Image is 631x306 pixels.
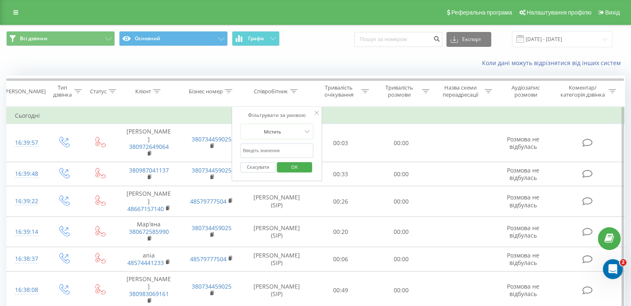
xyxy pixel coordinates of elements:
[6,31,115,46] button: Всі дзвінки
[371,186,431,217] td: 00:00
[117,186,180,217] td: [PERSON_NAME]
[620,259,626,266] span: 2
[240,111,313,119] div: Фільтрувати за умовою
[189,88,223,95] div: Бізнес номер
[129,166,169,174] a: 380987041137
[243,247,311,271] td: [PERSON_NAME] (SIP)
[482,59,625,67] a: Коли дані можуть відрізнятися вiд інших систем
[240,162,275,172] button: Скасувати
[311,186,371,217] td: 00:26
[283,160,306,173] span: OK
[15,282,37,298] div: 16:38:08
[190,197,227,205] a: 48579777504
[507,135,539,151] span: Розмова не відбулась
[7,107,625,124] td: Сьогодні
[243,186,311,217] td: [PERSON_NAME] (SIP)
[192,282,231,290] a: 380734459025
[507,193,539,209] span: Розмова не відбулась
[240,143,313,158] input: Введіть значення
[15,224,37,240] div: 16:39:14
[439,84,482,98] div: Назва схеми переадресації
[507,166,539,182] span: Розмова не відбулась
[507,282,539,298] span: Розмова не відбулась
[127,259,164,267] a: 48574441233
[129,143,169,151] a: 380972649064
[20,35,47,42] span: Всі дзвінки
[248,36,264,41] span: Графік
[90,88,107,95] div: Статус
[127,205,164,213] a: 48667157140
[129,228,169,236] a: 380672585990
[371,162,431,186] td: 00:00
[526,9,591,16] span: Налаштування профілю
[15,166,37,182] div: 16:39:48
[558,84,607,98] div: Коментар/категорія дзвінка
[135,88,151,95] div: Клієнт
[371,216,431,247] td: 00:00
[4,88,46,95] div: [PERSON_NAME]
[117,247,180,271] td: ania
[192,166,231,174] a: 380734459025
[15,251,37,267] div: 16:38:37
[318,84,360,98] div: Тривалість очікування
[446,32,491,47] button: Експорт
[15,193,37,209] div: 16:39:22
[605,9,620,16] span: Вихід
[190,255,227,263] a: 48579777504
[354,32,442,47] input: Пошук за номером
[15,135,37,151] div: 16:39:57
[507,224,539,239] span: Розмова не відбулась
[52,84,72,98] div: Тип дзвінка
[232,31,280,46] button: Графік
[507,251,539,267] span: Розмова не відбулась
[311,247,371,271] td: 00:06
[311,216,371,247] td: 00:20
[378,84,420,98] div: Тривалість розмови
[311,124,371,162] td: 00:03
[502,84,550,98] div: Аудіозапис розмови
[277,162,312,172] button: OK
[371,124,431,162] td: 00:00
[254,88,288,95] div: Співробітник
[119,31,228,46] button: Основний
[117,124,180,162] td: [PERSON_NAME]
[451,9,512,16] span: Реферальна програма
[243,216,311,247] td: [PERSON_NAME] (SIP)
[603,259,623,279] iframe: Intercom live chat
[117,216,180,247] td: Марʼяна
[371,247,431,271] td: 00:00
[192,224,231,232] a: 380734459025
[129,290,169,298] a: 380983069161
[192,135,231,143] a: 380734459025
[311,162,371,186] td: 00:33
